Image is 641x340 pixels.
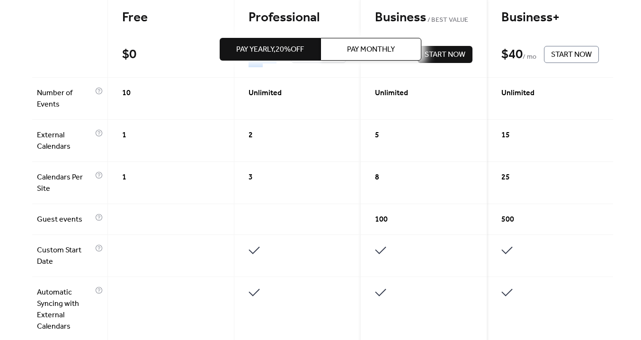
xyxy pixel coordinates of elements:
[236,44,304,55] span: Pay Yearly, 20% off
[37,88,93,110] span: Number of Events
[375,88,408,99] span: Unlimited
[501,130,510,141] span: 15
[37,214,93,225] span: Guest events
[249,172,253,183] span: 3
[122,9,220,26] div: Free
[249,88,282,99] span: Unlimited
[375,172,379,183] span: 8
[122,130,126,141] span: 1
[426,15,468,26] span: BEST VALUE
[501,172,510,183] span: 25
[501,46,523,63] div: $ 40
[523,52,536,63] span: / mo
[425,49,465,61] span: Start Now
[501,214,514,225] span: 500
[375,214,388,225] span: 100
[122,172,126,183] span: 1
[37,130,93,152] span: External Calendars
[501,9,599,26] div: Business+
[37,172,93,195] span: Calendars Per Site
[37,245,93,268] span: Custom Start Date
[220,38,320,61] button: Pay Yearly,20%off
[122,88,131,99] span: 10
[37,287,93,332] span: Automatic Syncing with External Calendars
[249,130,253,141] span: 2
[501,88,534,99] span: Unlimited
[122,46,136,63] div: $ 0
[551,49,592,61] span: Start Now
[347,44,395,55] span: Pay Monthly
[375,130,379,141] span: 5
[544,46,599,63] button: Start Now
[418,46,472,63] button: Start Now
[320,38,421,61] button: Pay Monthly
[375,9,472,26] div: Business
